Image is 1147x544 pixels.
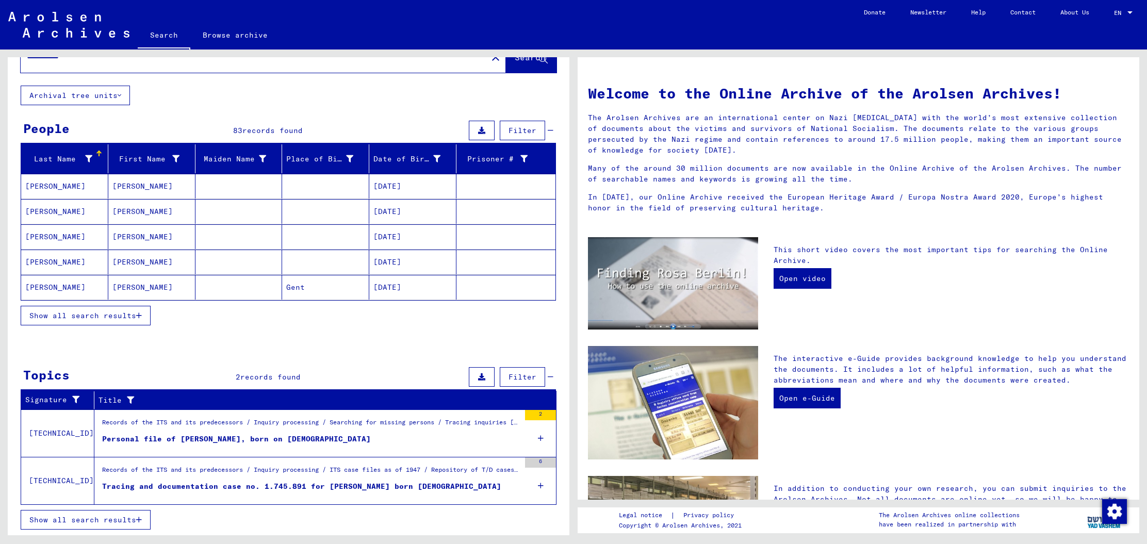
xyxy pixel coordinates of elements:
[500,121,545,140] button: Filter
[25,392,94,408] div: Signature
[509,126,536,135] span: Filter
[29,311,136,320] span: Show all search results
[1114,9,1125,17] span: EN
[102,418,520,432] div: Records of the ITS and its predecessors / Inquiry processing / Searching for missing persons / Tr...
[236,372,240,382] span: 2
[240,372,301,382] span: records found
[21,199,108,224] mat-cell: [PERSON_NAME]
[108,250,195,274] mat-cell: [PERSON_NAME]
[108,174,195,199] mat-cell: [PERSON_NAME]
[515,52,546,62] span: Search
[369,144,456,173] mat-header-cell: Date of Birth
[282,144,369,173] mat-header-cell: Place of Birth
[369,250,456,274] mat-cell: [DATE]
[619,521,746,530] p: Copyright © Arolsen Archives, 2021
[21,275,108,300] mat-cell: [PERSON_NAME]
[21,224,108,249] mat-cell: [PERSON_NAME]
[774,268,831,289] a: Open video
[21,409,94,457] td: [TECHNICAL_ID]
[774,353,1129,386] p: The interactive e-Guide provides background knowledge to help you understand the documents. It in...
[21,174,108,199] mat-cell: [PERSON_NAME]
[619,510,746,521] div: |
[461,154,528,164] div: Prisoner #
[588,163,1129,185] p: Many of the around 30 million documents are now available in the Online Archive of the Arolsen Ar...
[190,23,280,47] a: Browse archive
[200,154,267,164] div: Maiden Name
[108,275,195,300] mat-cell: [PERSON_NAME]
[112,154,179,164] div: First Name
[489,51,502,63] mat-icon: close
[1102,499,1127,524] img: Change consent
[879,510,1020,520] p: The Arolsen Archives online collections
[21,306,151,325] button: Show all search results
[200,151,282,167] div: Maiden Name
[675,510,746,521] a: Privacy policy
[369,275,456,300] mat-cell: [DATE]
[233,126,242,135] span: 83
[1085,507,1124,533] img: yv_logo.png
[619,510,670,521] a: Legal notice
[29,515,136,524] span: Show all search results
[282,275,369,300] mat-cell: Gent
[369,224,456,249] mat-cell: [DATE]
[108,224,195,249] mat-cell: [PERSON_NAME]
[588,83,1129,104] h1: Welcome to the Online Archive of the Arolsen Archives!
[879,520,1020,529] p: have been realized in partnership with
[286,151,369,167] div: Place of Birth
[112,151,195,167] div: First Name
[588,237,758,329] img: video.jpg
[456,144,555,173] mat-header-cell: Prisoner #
[588,192,1129,213] p: In [DATE], our Online Archive received the European Heritage Award / Europa Nostra Award 2020, Eu...
[525,457,556,468] div: 6
[102,434,371,444] div: Personal file of [PERSON_NAME], born on [DEMOGRAPHIC_DATA]
[99,392,544,408] div: Title
[286,154,353,164] div: Place of Birth
[99,395,531,406] div: Title
[588,112,1129,156] p: The Arolsen Archives are an international center on Nazi [MEDICAL_DATA] with the world’s most ext...
[588,346,758,459] img: eguide.jpg
[108,144,195,173] mat-header-cell: First Name
[242,126,303,135] span: records found
[21,86,130,105] button: Archival tree units
[373,151,456,167] div: Date of Birth
[369,199,456,224] mat-cell: [DATE]
[21,250,108,274] mat-cell: [PERSON_NAME]
[23,119,70,138] div: People
[525,410,556,420] div: 2
[774,483,1129,526] p: In addition to conducting your own research, you can submit inquiries to the Arolsen Archives. No...
[373,154,440,164] div: Date of Birth
[461,151,543,167] div: Prisoner #
[369,174,456,199] mat-cell: [DATE]
[102,465,520,480] div: Records of the ITS and its predecessors / Inquiry processing / ITS case files as of 1947 / Reposi...
[102,481,501,492] div: Tracing and documentation case no. 1.745.891 for [PERSON_NAME] born [DEMOGRAPHIC_DATA]
[23,366,70,384] div: Topics
[774,388,841,408] a: Open e-Guide
[21,510,151,530] button: Show all search results
[25,394,81,405] div: Signature
[25,151,108,167] div: Last Name
[21,144,108,173] mat-header-cell: Last Name
[25,154,92,164] div: Last Name
[108,199,195,224] mat-cell: [PERSON_NAME]
[774,244,1129,266] p: This short video covers the most important tips for searching the Online Archive.
[21,457,94,504] td: [TECHNICAL_ID]
[500,367,545,387] button: Filter
[8,12,129,38] img: Arolsen_neg.svg
[509,372,536,382] span: Filter
[195,144,283,173] mat-header-cell: Maiden Name
[138,23,190,50] a: Search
